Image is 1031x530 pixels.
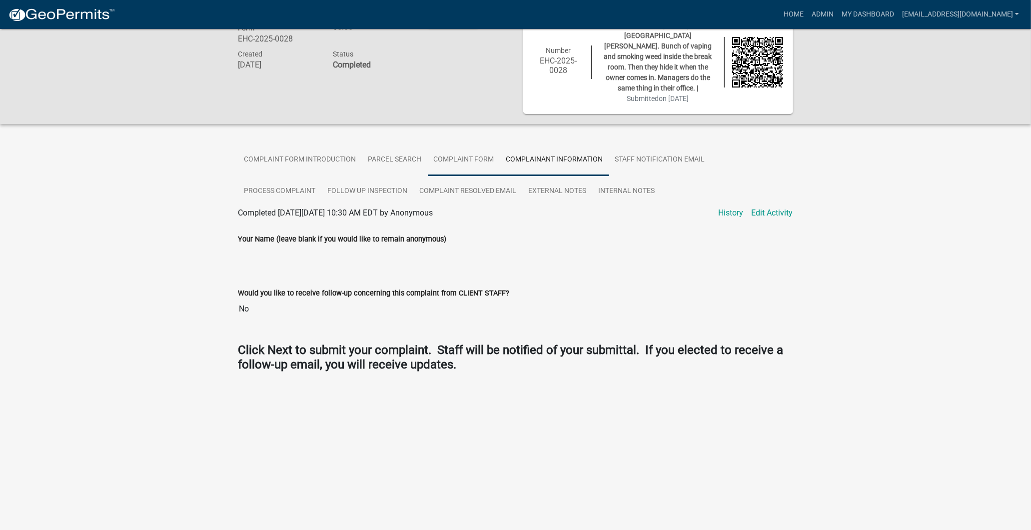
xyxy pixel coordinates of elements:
[238,236,447,243] label: Your Name (leave blank if you would like to remain anonymous)
[627,94,689,102] span: Submitted on [DATE]
[500,144,609,176] a: Complainant Information
[238,60,318,69] h6: [DATE]
[333,50,353,58] span: Status
[428,144,500,176] a: Complaint Form
[898,5,1023,24] a: [EMAIL_ADDRESS][DOMAIN_NAME]
[238,144,362,176] a: Complaint Form Introduction
[238,343,784,371] strong: Click Next to submit your complaint. Staff will be notified of your submittal. If you elected to ...
[719,207,744,219] a: History
[333,60,371,69] strong: Completed
[238,290,510,297] label: Would you like to receive follow-up concerning this complaint from CLIENT STAFF?
[609,144,711,176] a: Staff Notification Email
[546,46,571,54] span: Number
[414,175,523,207] a: Complaint Resolved Email
[593,175,661,207] a: Internal Notes
[238,175,322,207] a: Process Complaint
[238,208,433,217] span: Completed [DATE][DATE] 10:30 AM EDT by Anonymous
[838,5,898,24] a: My Dashboard
[238,50,263,58] span: Created
[322,175,414,207] a: Follow Up Inspection
[732,37,783,88] img: QR code
[523,175,593,207] a: External Notes
[808,5,838,24] a: Admin
[362,144,428,176] a: Parcel search
[780,5,808,24] a: Home
[238,34,318,43] h6: EHC-2025-0028
[604,21,712,92] span: Used to work at great clips on [GEOGRAPHIC_DATA][PERSON_NAME]. Bunch of vaping and smoking weed i...
[752,207,793,219] a: Edit Activity
[533,56,584,75] h6: EHC-2025-0028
